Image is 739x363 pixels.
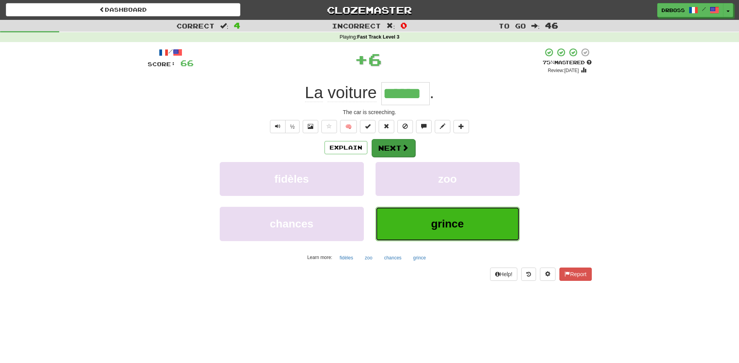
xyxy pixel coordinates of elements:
[270,120,286,133] button: Play sentence audio (ctl+space)
[386,23,395,29] span: :
[559,268,591,281] button: Report
[543,59,554,65] span: 75 %
[220,207,364,241] button: chances
[499,22,526,30] span: To go
[521,268,536,281] button: Round history (alt+y)
[453,120,469,133] button: Add to collection (alt+a)
[303,120,318,133] button: Show image (alt+x)
[321,120,337,133] button: Favorite sentence (alt+f)
[361,252,377,264] button: zoo
[252,3,487,17] a: Clozemaster
[268,120,300,133] div: Text-to-speech controls
[435,120,450,133] button: Edit sentence (alt+d)
[270,218,313,230] span: chances
[376,207,520,241] button: grince
[409,252,430,264] button: grince
[220,23,229,29] span: :
[360,120,376,133] button: Set this sentence to 100% Mastered (alt+m)
[376,162,520,196] button: zoo
[357,34,400,40] strong: Fast Track Level 3
[548,68,579,73] small: Review: [DATE]
[274,173,309,185] span: fidèles
[328,83,377,102] span: voiture
[325,141,367,154] button: Explain
[368,49,382,69] span: 6
[531,23,540,29] span: :
[285,120,300,133] button: ½
[234,21,240,30] span: 4
[430,83,434,102] span: .
[332,22,381,30] span: Incorrect
[355,48,368,71] span: +
[307,255,332,260] small: Learn more:
[335,252,358,264] button: fidèles
[543,59,592,66] div: Mastered
[148,108,592,116] div: The car is screeching.
[220,162,364,196] button: fidèles
[545,21,558,30] span: 46
[340,120,357,133] button: 🧠
[400,21,407,30] span: 0
[397,120,413,133] button: Ignore sentence (alt+i)
[657,3,723,17] a: DrBoss /
[6,3,240,16] a: Dashboard
[438,173,457,185] span: zoo
[305,83,323,102] span: La
[148,48,194,57] div: /
[148,61,176,67] span: Score:
[431,218,464,230] span: grince
[380,252,406,264] button: chances
[180,58,194,68] span: 66
[379,120,394,133] button: Reset to 0% Mastered (alt+r)
[661,7,685,14] span: DrBoss
[702,6,706,12] span: /
[372,139,415,157] button: Next
[416,120,432,133] button: Discuss sentence (alt+u)
[490,268,518,281] button: Help!
[176,22,215,30] span: Correct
